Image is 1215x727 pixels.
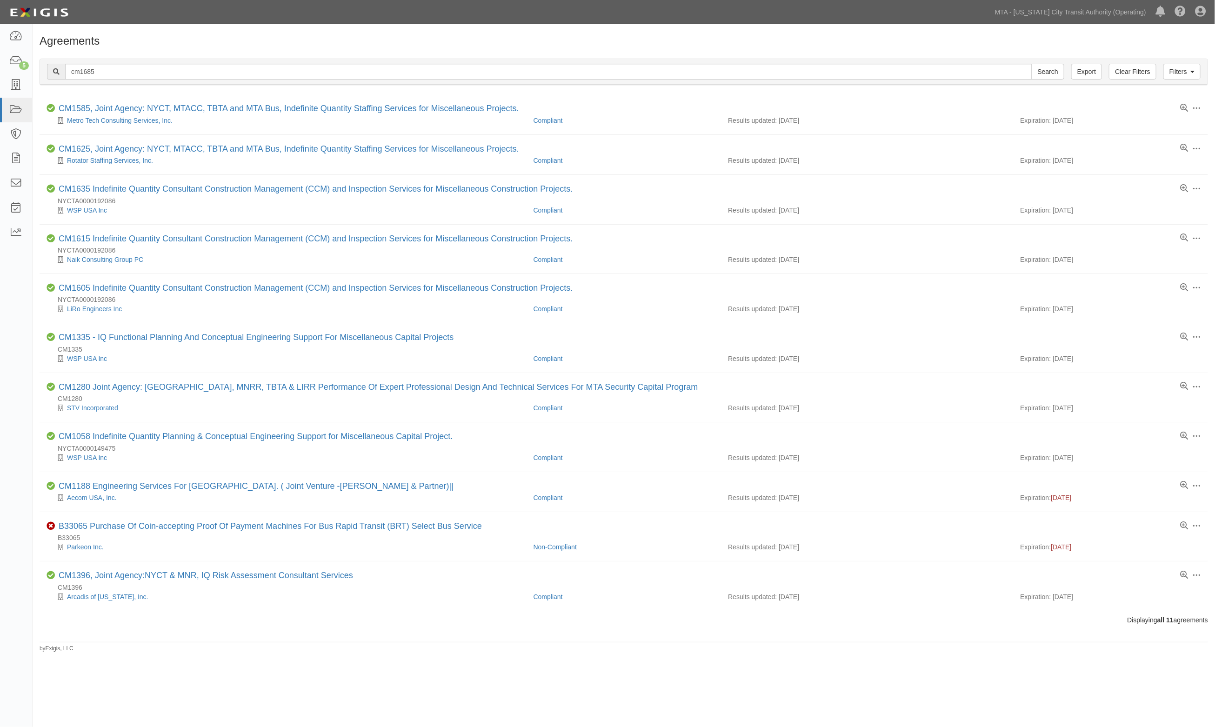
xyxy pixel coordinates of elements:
[59,521,482,532] div: B33065 Purchase Of Coin-accepting Proof Of Payment Machines For Bus Rapid Transit (BRT) Select Bu...
[728,156,1006,165] div: Results updated: [DATE]
[728,255,1006,264] div: Results updated: [DATE]
[47,295,1208,304] div: NYCTA0000192086
[47,394,1208,403] div: CM1280
[1020,592,1201,601] div: Expiration: [DATE]
[59,481,454,492] div: CM1188 Engineering Services For The Second Avenue Subway Manhattan. ( Joint Venture -ove Arup & P...
[47,104,55,113] i: Compliant
[728,403,1006,413] div: Results updated: [DATE]
[67,593,148,600] a: Arcadis of [US_STATE], Inc.
[47,432,55,440] i: Compliant
[534,404,563,412] a: Compliant
[67,543,104,551] a: Parkeon Inc.
[67,404,118,412] a: STV Incorporated
[1180,432,1188,440] a: View results summary
[1157,616,1174,624] b: all 11
[534,256,563,263] a: Compliant
[59,382,698,392] a: CM1280 Joint Agency: [GEOGRAPHIC_DATA], MNRR, TBTA & LIRR Performance Of Expert Professional Desi...
[67,494,117,501] a: Aecom USA, Inc.
[65,64,1032,80] input: Search
[47,304,527,313] div: LiRo Engineers Inc
[47,255,527,264] div: Naik Consulting Group PC
[534,355,563,362] a: Compliant
[47,206,527,215] div: WSP USA Inc
[59,234,573,243] a: CM1615 Indefinite Quantity Consultant Construction Management (CCM) and Inspection Services for M...
[534,117,563,124] a: Compliant
[59,234,573,244] div: CM1615 Indefinite Quantity Consultant Construction Management (CCM) and Inspection Services for M...
[47,444,1208,453] div: NYCTA0000149475
[40,645,73,653] small: by
[67,355,107,362] a: WSP USA Inc
[47,284,55,292] i: Compliant
[1020,403,1201,413] div: Expiration: [DATE]
[1180,333,1188,341] a: View results summary
[47,116,527,125] div: Metro Tech Consulting Services, Inc.
[1020,206,1201,215] div: Expiration: [DATE]
[67,305,122,313] a: LiRo Engineers Inc
[1020,304,1201,313] div: Expiration: [DATE]
[47,522,55,530] i: Non-Compliant
[534,494,563,501] a: Compliant
[47,403,527,413] div: STV Incorporated
[40,35,1208,47] h1: Agreements
[47,333,55,341] i: Compliant
[1051,494,1071,501] span: [DATE]
[47,185,55,193] i: Compliant
[1020,493,1201,502] div: Expiration:
[47,571,55,580] i: Compliant
[67,207,107,214] a: WSP USA Inc
[19,61,29,70] div: 5
[534,543,577,551] a: Non-Compliant
[59,432,453,442] div: CM1058 Indefinite Quantity Planning & Conceptual Engineering Support for Miscellaneous Capital Pr...
[47,592,527,601] div: Arcadis of New York, Inc.
[1180,522,1188,530] a: View results summary
[1020,542,1201,552] div: Expiration:
[1109,64,1156,80] a: Clear Filters
[59,333,454,342] a: CM1335 - IQ Functional Planning And Conceptual Engineering Support For Miscellaneous Capital Proj...
[1020,116,1201,125] div: Expiration: [DATE]
[59,144,519,154] div: CM1625, Joint Agency: NYCT, MTACC, TBTA and MTA Bus, Indefinite Quantity Staffing Services for Mi...
[47,493,527,502] div: Aecom USA, Inc.
[47,482,55,490] i: Compliant
[59,104,519,114] div: CM1585, Joint Agency: NYCT, MTACC, TBTA and MTA Bus, Indefinite Quantity Staffing Services for Mi...
[534,305,563,313] a: Compliant
[59,333,454,343] div: CM1335 - IQ Functional Planning And Conceptual Engineering Support For Miscellaneous Capital Proj...
[990,3,1151,21] a: MTA - [US_STATE] City Transit Authority (Operating)
[47,383,55,391] i: Compliant
[1180,481,1188,490] a: View results summary
[59,382,698,393] div: CM1280 Joint Agency: NYCT, MNRR, TBTA & LIRR Performance Of Expert Professional Design And Techni...
[59,571,353,581] div: CM1396, Joint Agency:NYCT & MNR, IQ Risk Assessment Consultant Services
[59,184,573,193] a: CM1635 Indefinite Quantity Consultant Construction Management (CCM) and Inspection Services for M...
[59,104,519,113] a: CM1585, Joint Agency: NYCT, MTACC, TBTA and MTA Bus, Indefinite Quantity Staffing Services for Mi...
[1051,543,1071,551] span: [DATE]
[728,304,1006,313] div: Results updated: [DATE]
[59,144,519,153] a: CM1625, Joint Agency: NYCT, MTACC, TBTA and MTA Bus, Indefinite Quantity Staffing Services for Mi...
[1180,284,1188,292] a: View results summary
[1180,144,1188,153] a: View results summary
[59,571,353,580] a: CM1396, Joint Agency:NYCT & MNR, IQ Risk Assessment Consultant Services
[534,157,563,164] a: Compliant
[59,521,482,531] a: B33065 Purchase Of Coin-accepting Proof Of Payment Machines For Bus Rapid Transit (BRT) Select Bu...
[1071,64,1102,80] a: Export
[1175,7,1186,18] i: Help Center - Complianz
[33,615,1215,625] div: Displaying agreements
[59,432,453,441] a: CM1058 Indefinite Quantity Planning & Conceptual Engineering Support for Miscellaneous Capital Pr...
[67,157,153,164] a: Rotator Staffing Services, Inc.
[47,196,1208,206] div: NYCTA0000192086
[534,593,563,600] a: Compliant
[1180,185,1188,193] a: View results summary
[59,481,454,491] a: CM1188 Engineering Services For [GEOGRAPHIC_DATA]. ( Joint Venture -[PERSON_NAME] & Partner)||
[534,454,563,461] a: Compliant
[47,145,55,153] i: Compliant
[534,207,563,214] a: Compliant
[1180,104,1188,113] a: View results summary
[1180,571,1188,580] a: View results summary
[1163,64,1201,80] a: Filters
[47,453,527,462] div: WSP USA Inc
[59,283,573,293] a: CM1605 Indefinite Quantity Consultant Construction Management (CCM) and Inspection Services for M...
[1020,453,1201,462] div: Expiration: [DATE]
[1020,354,1201,363] div: Expiration: [DATE]
[67,117,173,124] a: Metro Tech Consulting Services, Inc.
[47,345,1208,354] div: CM1335
[728,206,1006,215] div: Results updated: [DATE]
[47,156,527,165] div: Rotator Staffing Services, Inc.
